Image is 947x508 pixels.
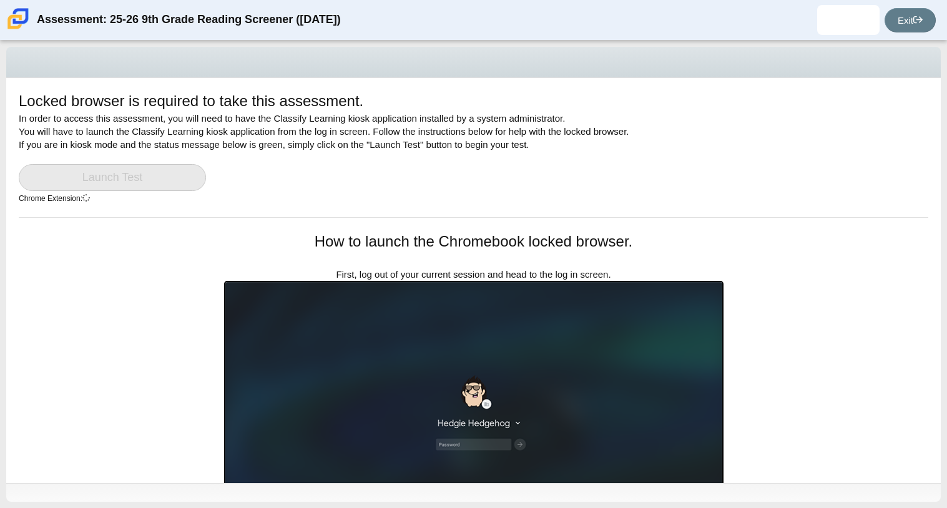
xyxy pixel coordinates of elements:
a: Exit [885,8,936,32]
div: In order to access this assessment, you will need to have the Classify Learning kiosk application... [19,90,928,217]
h1: How to launch the Chromebook locked browser. [224,231,724,252]
h1: Locked browser is required to take this assessment. [19,90,363,112]
img: Carmen School of Science & Technology [5,6,31,32]
div: Assessment: 25-26 9th Grade Reading Screener ([DATE]) [37,5,341,35]
small: Chrome Extension: [19,194,90,203]
img: janayia.murrell.s7SdK9 [838,10,858,30]
a: Launch Test [19,164,206,191]
a: Carmen School of Science & Technology [5,23,31,34]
